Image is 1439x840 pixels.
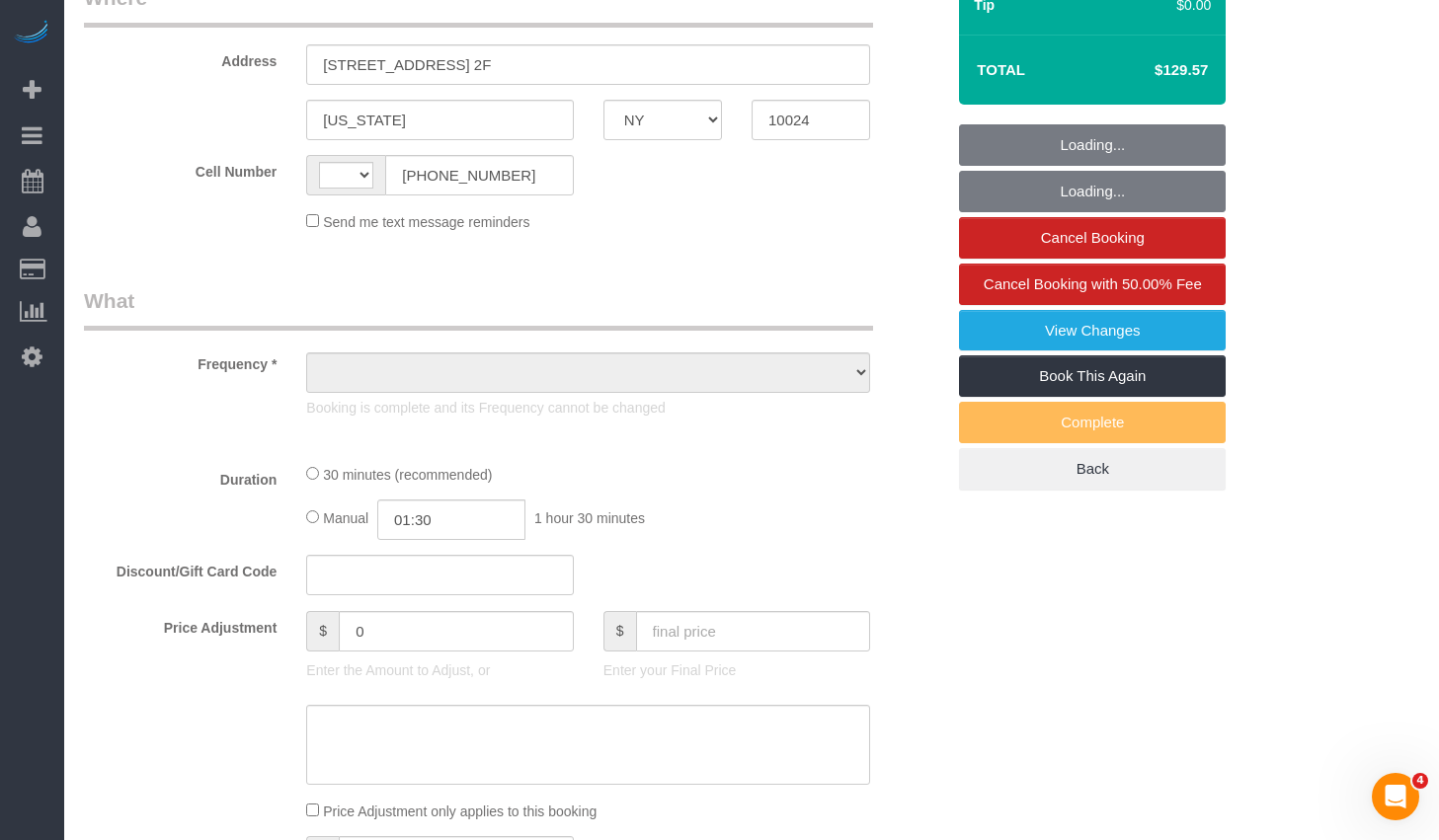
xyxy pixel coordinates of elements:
span: 4 [1412,773,1428,789]
a: Book This Again [959,355,1226,397]
label: Cell Number [69,155,291,182]
a: Cancel Booking with 50.00% Fee [959,264,1226,305]
strong: Total [977,61,1025,78]
label: Discount/Gift Card Code [69,555,291,581]
label: Duration [69,463,291,490]
label: Price Adjustment [69,611,291,638]
iframe: Intercom live chat [1372,773,1419,820]
span: 30 minutes (recommended) [323,467,492,483]
img: Automaid Logo [12,20,51,47]
a: Back [959,448,1226,490]
span: Manual [323,510,368,526]
span: 1 hour 30 minutes [534,510,645,526]
label: Address [69,44,291,71]
span: Send me text message reminders [323,214,529,230]
span: $ [306,611,339,651]
span: $ [603,611,636,651]
input: Zip Code [752,100,870,140]
input: final price [636,611,871,651]
p: Enter your Final Price [603,660,870,680]
span: Cancel Booking with 50.00% Fee [984,275,1202,292]
label: Frequency * [69,347,291,374]
input: Cell Number [385,155,573,195]
span: Price Adjustment only applies to this booking [323,803,597,819]
legend: What [84,286,873,331]
h4: $129.57 [1095,62,1208,79]
p: Enter the Amount to Adjust, or [306,660,573,680]
input: City [306,100,573,140]
p: Booking is complete and its Frequency cannot be changed [306,398,870,418]
a: Cancel Booking [959,217,1226,259]
a: View Changes [959,310,1226,351]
